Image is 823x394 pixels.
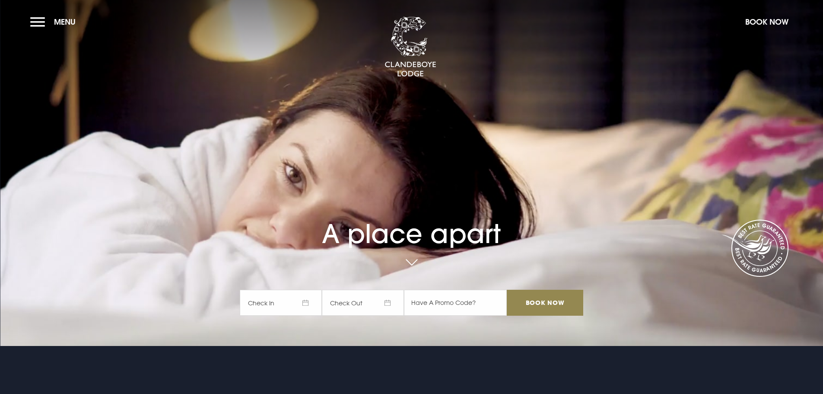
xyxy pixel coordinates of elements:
input: Book Now [507,290,583,316]
button: Book Now [741,13,793,31]
input: Have A Promo Code? [404,290,507,316]
span: Check Out [322,290,404,316]
h1: A place apart [240,194,583,249]
button: Menu [30,13,80,31]
img: Clandeboye Lodge [384,17,436,77]
span: Menu [54,17,76,27]
span: Check In [240,290,322,316]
